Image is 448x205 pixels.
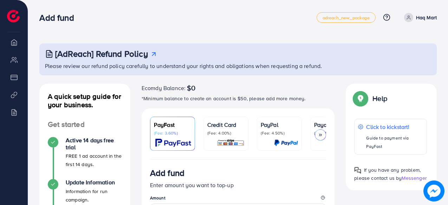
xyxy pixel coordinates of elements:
[207,121,245,129] p: Credit Card
[366,123,423,131] p: Click to kickstart!
[217,139,245,147] img: card
[187,84,195,92] span: $0
[39,92,130,109] h4: A quick setup guide for your business.
[261,130,298,136] p: (Fee: 4.50%)
[66,152,122,169] p: FREE 1 ad account in the first 14 days.
[7,10,20,22] img: logo
[66,137,122,150] h4: Active 14 days free trial
[39,13,79,23] h3: Add fund
[402,175,427,182] span: Messenger
[142,84,186,92] span: Ecomdy Balance:
[317,12,376,23] a: adreach_new_package
[372,94,387,103] p: Help
[314,121,351,129] p: Payoneer
[39,137,130,179] li: Active 14 days free trial
[154,121,191,129] p: PayFast
[45,62,433,70] p: Please review our refund policy carefully to understand your rights and obligations when requesti...
[314,130,351,136] p: (Fee: 1.00%)
[55,49,148,59] h3: [AdReach] Refund Policy
[366,134,423,151] p: Guide to payment via PayFast
[354,166,421,182] span: If you have any problem, please contact us by
[354,167,361,174] img: Popup guide
[66,187,122,204] p: Information for run campaign.
[155,139,191,147] img: card
[142,94,335,103] p: *Minimum balance to create an account is $50, please add more money.
[401,13,437,22] a: Haq Mart
[39,120,130,129] h4: Get started
[150,195,326,204] legend: Amount
[323,15,370,20] span: adreach_new_package
[207,130,245,136] p: (Fee: 4.00%)
[274,139,298,147] img: card
[154,130,191,136] p: (Fee: 3.60%)
[354,92,367,105] img: Popup guide
[66,179,122,186] h4: Update Information
[150,181,326,189] p: Enter amount you want to top-up
[150,168,184,178] h3: Add fund
[416,13,437,22] p: Haq Mart
[261,121,298,129] p: PayPal
[423,180,444,201] img: image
